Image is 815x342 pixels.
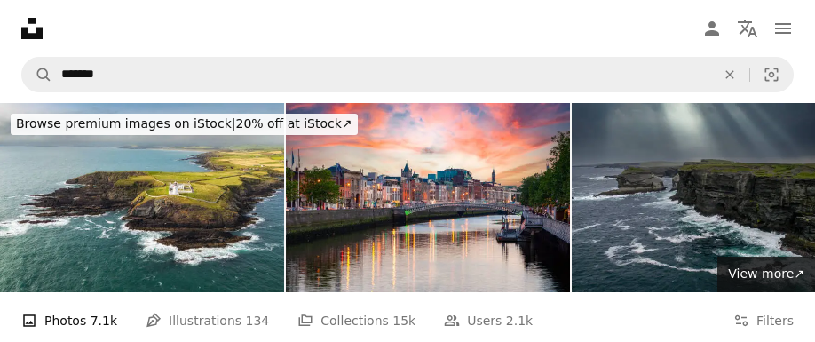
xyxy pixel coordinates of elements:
img: Dublin under colorful evening sky, with iconic Ha'penny Bridge spanning over Liffey River, and hi... [286,103,570,292]
span: 15k [392,311,415,330]
a: Home — Unsplash [21,18,43,39]
a: Log in / Sign up [694,11,730,46]
span: 134 [246,311,270,330]
span: Browse premium images on iStock | [16,116,235,131]
span: 2.1k [506,311,533,330]
button: Visual search [750,58,793,91]
button: Language [730,11,765,46]
a: View more↗ [717,257,815,292]
span: 20% off at iStock ↗ [16,116,352,131]
form: Find visuals sitewide [21,57,794,92]
button: Clear [710,58,749,91]
button: Menu [765,11,801,46]
span: View more ↗ [728,266,804,281]
button: Search Unsplash [22,58,52,91]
